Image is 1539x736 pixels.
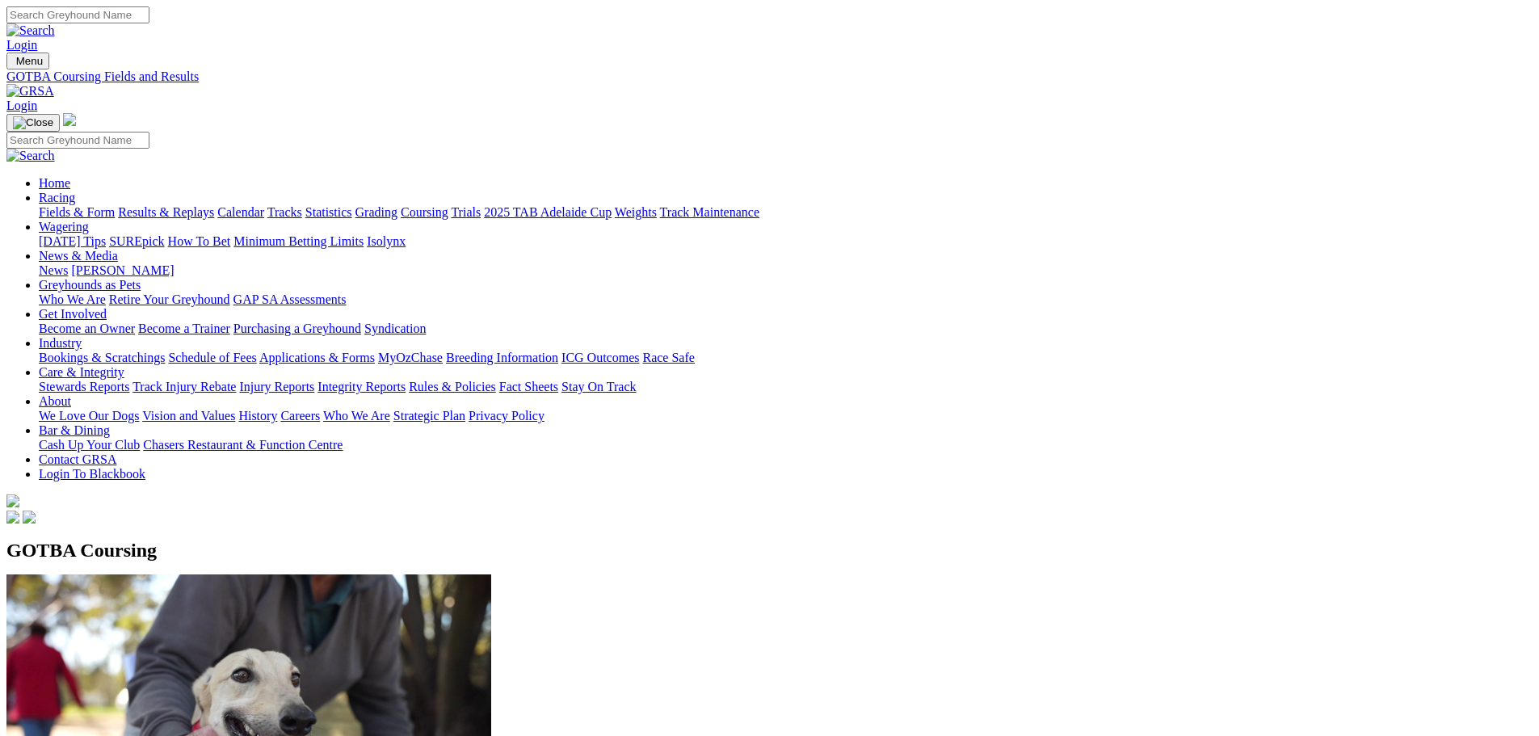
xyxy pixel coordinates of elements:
img: Close [13,116,53,129]
a: Fact Sheets [499,380,558,393]
a: Contact GRSA [39,452,116,466]
a: We Love Our Dogs [39,409,139,423]
a: Retire Your Greyhound [109,292,230,306]
a: 2025 TAB Adelaide Cup [484,205,612,219]
a: Minimum Betting Limits [233,234,364,248]
a: GOTBA Coursing Fields and Results [6,69,1533,84]
img: GRSA [6,84,54,99]
a: Login [6,99,37,112]
a: Racing [39,191,75,204]
a: Coursing [401,205,448,219]
div: Industry [39,351,1533,365]
a: Care & Integrity [39,365,124,379]
a: Track Maintenance [660,205,759,219]
a: Login [6,38,37,52]
a: Industry [39,336,82,350]
a: Stay On Track [561,380,636,393]
div: Racing [39,205,1533,220]
div: Greyhounds as Pets [39,292,1533,307]
a: Purchasing a Greyhound [233,322,361,335]
a: Tracks [267,205,302,219]
a: Vision and Values [142,409,235,423]
a: Login To Blackbook [39,467,145,481]
a: Wagering [39,220,89,233]
a: Bookings & Scratchings [39,351,165,364]
a: Stewards Reports [39,380,129,393]
a: Fields & Form [39,205,115,219]
a: Get Involved [39,307,107,321]
span: GOTBA Coursing [6,540,157,561]
div: Bar & Dining [39,438,1533,452]
a: [PERSON_NAME] [71,263,174,277]
a: Become an Owner [39,322,135,335]
input: Search [6,132,149,149]
a: Isolynx [367,234,406,248]
a: Bar & Dining [39,423,110,437]
a: Calendar [217,205,264,219]
a: GAP SA Assessments [233,292,347,306]
a: Weights [615,205,657,219]
a: Results & Replays [118,205,214,219]
a: Injury Reports [239,380,314,393]
a: Greyhounds as Pets [39,278,141,292]
a: Become a Trainer [138,322,230,335]
button: Toggle navigation [6,53,49,69]
a: Rules & Policies [409,380,496,393]
button: Toggle navigation [6,114,60,132]
a: Track Injury Rebate [132,380,236,393]
img: facebook.svg [6,511,19,524]
a: Breeding Information [446,351,558,364]
img: twitter.svg [23,511,36,524]
div: Get Involved [39,322,1533,336]
a: Integrity Reports [317,380,406,393]
a: Cash Up Your Club [39,438,140,452]
a: Who We Are [323,409,390,423]
a: Race Safe [642,351,694,364]
a: News [39,263,68,277]
a: Home [39,176,70,190]
span: Menu [16,55,43,67]
a: SUREpick [109,234,164,248]
a: News & Media [39,249,118,263]
img: logo-grsa-white.png [63,113,76,126]
img: Search [6,149,55,163]
a: ICG Outcomes [561,351,639,364]
div: News & Media [39,263,1533,278]
div: About [39,409,1533,423]
a: Privacy Policy [469,409,545,423]
a: Careers [280,409,320,423]
a: Syndication [364,322,426,335]
a: Statistics [305,205,352,219]
a: [DATE] Tips [39,234,106,248]
img: logo-grsa-white.png [6,494,19,507]
a: MyOzChase [378,351,443,364]
a: Trials [451,205,481,219]
a: How To Bet [168,234,231,248]
a: Strategic Plan [393,409,465,423]
img: Search [6,23,55,38]
a: About [39,394,71,408]
div: Wagering [39,234,1533,249]
a: Who We Are [39,292,106,306]
a: Applications & Forms [259,351,375,364]
a: Grading [355,205,397,219]
a: Schedule of Fees [168,351,256,364]
input: Search [6,6,149,23]
a: History [238,409,277,423]
div: Care & Integrity [39,380,1533,394]
a: Chasers Restaurant & Function Centre [143,438,343,452]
